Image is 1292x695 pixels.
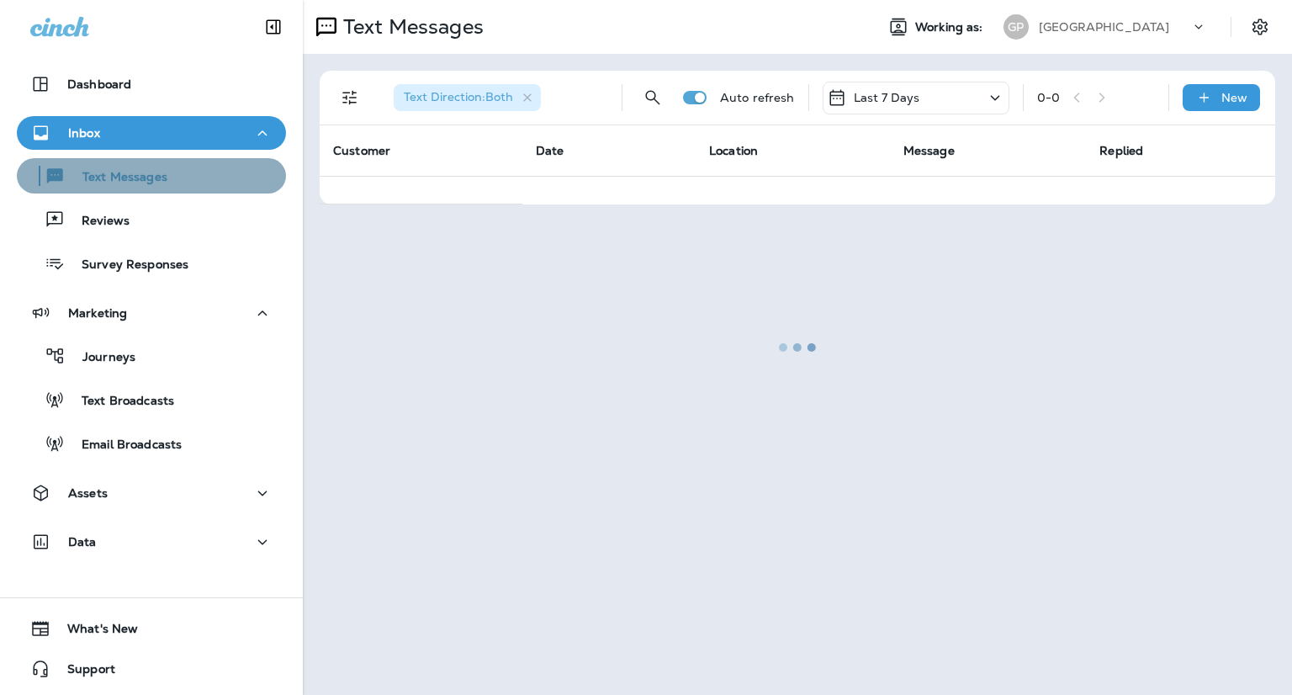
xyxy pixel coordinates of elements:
button: Journeys [17,338,286,374]
button: Dashboard [17,67,286,101]
button: Survey Responses [17,246,286,281]
button: What's New [17,612,286,645]
p: Dashboard [67,77,131,91]
button: Email Broadcasts [17,426,286,461]
button: Support [17,652,286,686]
p: New [1221,91,1247,104]
p: Inbox [68,126,100,140]
span: Support [50,662,115,682]
p: Email Broadcasts [65,438,182,454]
p: Data [68,535,97,549]
button: Text Messages [17,158,286,194]
button: Data [17,525,286,559]
p: Assets [68,486,108,500]
button: Marketing [17,296,286,330]
p: Survey Responses [65,257,188,273]
button: Text Broadcasts [17,382,286,417]
button: Inbox [17,116,286,150]
button: Reviews [17,202,286,237]
p: Text Broadcasts [65,394,174,410]
span: What's New [50,622,138,642]
p: Journeys [66,350,135,366]
button: Collapse Sidebar [250,10,297,44]
button: Assets [17,476,286,510]
p: Marketing [68,306,127,320]
p: Text Messages [66,170,167,186]
p: Reviews [65,214,130,230]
